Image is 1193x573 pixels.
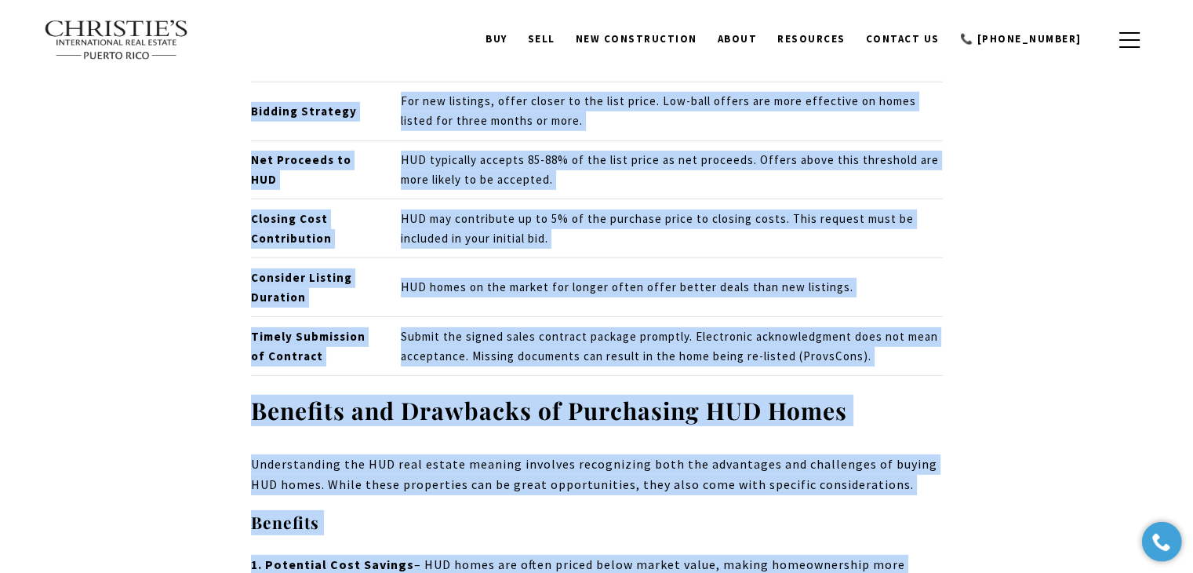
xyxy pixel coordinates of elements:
[950,24,1092,54] a: call 9393373000
[1109,17,1150,63] button: button
[401,93,916,128] span: For new listings, offer closer to the list price. Low-ball offers are more effective on homes lis...
[251,211,332,246] strong: Closing Cost Contribution
[251,454,943,495] p: Understanding the HUD real estate meaning involves recognizing both the advantages and challenges...
[251,557,414,572] strong: 1. Potential Cost Savings
[960,32,1082,46] span: 📞 [PHONE_NUMBER]
[475,24,518,54] a: BUY
[576,32,697,46] span: New Construction
[401,279,853,294] span: HUD homes on the market for longer often offer better deals than new listings.
[401,329,938,363] span: Submit the signed sales contract package promptly. Electronic acknowledgment does not mean accept...
[44,20,190,60] img: Christie's International Real Estate text transparent background
[707,24,768,54] a: About
[1092,31,1109,49] a: search
[251,152,351,187] strong: Net Proceeds to HUD
[401,211,914,246] span: HUD may contribute up to 5% of the purchase price to closing costs. This request must be included...
[767,24,856,54] a: Resources
[251,395,847,426] strong: Benefits and Drawbacks of Purchasing HUD Homes
[251,511,319,533] strong: Benefits
[518,24,566,54] a: SELL
[566,24,707,54] a: New Construction
[866,32,940,46] span: Contact Us
[251,104,357,119] strong: Bidding Strategy
[401,152,939,187] span: HUD typically accepts 85-88% of the list price as net proceeds. Offers above this threshold are m...
[251,270,352,305] strong: Consider Listing Duration
[251,329,366,363] strong: Timely Submission of Contract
